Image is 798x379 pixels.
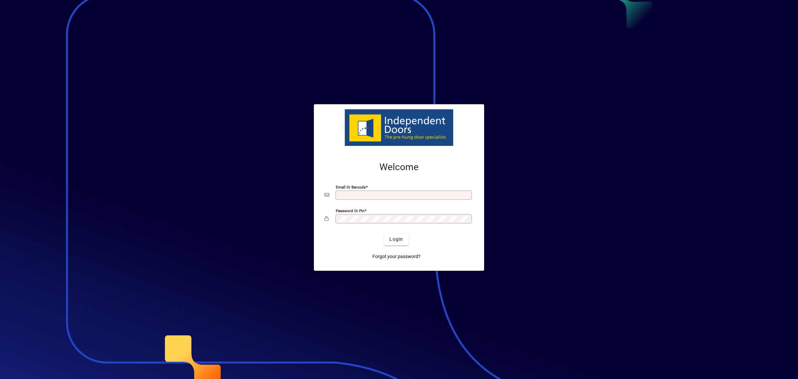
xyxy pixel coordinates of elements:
span: Login [389,236,403,243]
h2: Welcome [325,162,473,173]
mat-label: Email or Barcode [336,185,366,189]
mat-label: Password or Pin [336,208,364,213]
button: Login [384,233,408,245]
span: Forgot your password? [372,253,421,260]
a: Forgot your password? [370,251,423,263]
